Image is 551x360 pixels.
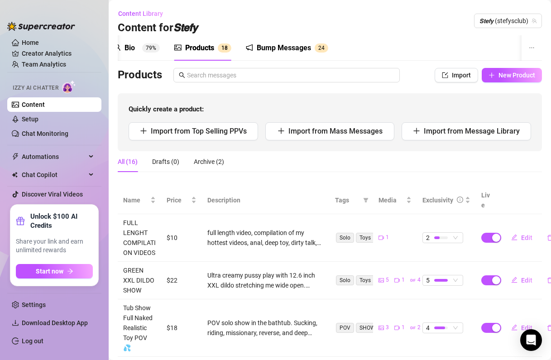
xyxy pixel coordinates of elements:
[511,277,517,283] span: edit
[356,233,374,243] span: Toys
[207,228,324,248] div: full length video, compilation of my hottest videos, anal, deep toy, dirty talk, pov, cream pussy...
[152,157,179,167] div: Drafts (0)
[402,323,405,332] span: 1
[426,323,430,333] span: 4
[386,323,389,332] span: 3
[194,157,224,167] div: Archive (2)
[142,43,160,53] sup: 79%
[22,337,43,345] a: Log out
[373,187,417,214] th: Media
[356,323,385,333] span: SHOWER
[118,187,161,214] th: Name
[22,130,68,137] a: Chat Monitoring
[336,275,354,285] span: Solo
[335,195,359,205] span: Tags
[129,105,204,113] strong: Quickly create a product:
[30,212,93,230] strong: Unlock $100 AI Credits
[118,299,161,357] td: Tub Show Full Naked Realistic Toy POV 💦
[394,278,400,283] span: video-camera
[16,216,25,226] span: gift
[22,319,88,326] span: Download Desktop App
[22,149,86,164] span: Automations
[386,276,389,284] span: 5
[426,233,430,243] span: 2
[504,230,540,245] button: Edit
[265,122,395,140] button: Import from Mass Messages
[288,127,383,135] span: Import from Mass Messages
[379,278,384,283] span: picture
[221,45,225,51] span: 1
[379,325,384,331] span: picture
[520,329,542,351] div: Open Intercom Messenger
[22,115,38,123] a: Setup
[511,234,517,240] span: edit
[402,276,405,284] span: 1
[22,301,46,308] a: Settings
[394,325,400,331] span: video-camera
[511,324,517,331] span: edit
[318,45,321,51] span: 2
[22,191,83,198] a: Discover Viral Videos
[476,187,498,214] th: Live
[452,72,471,79] span: Import
[22,46,94,61] a: Creator Analytics
[521,324,532,331] span: Edit
[379,235,384,240] span: video-camera
[336,233,354,243] span: Solo
[118,262,161,299] td: GREEN XXL DILDO SHOW
[413,127,420,134] span: plus
[225,45,228,51] span: 8
[246,44,253,51] span: notification
[140,127,147,134] span: plus
[118,157,138,167] div: All (16)
[179,72,185,78] span: search
[336,323,354,333] span: POV
[257,43,311,53] div: Bump Messages
[118,10,163,17] span: Content Library
[361,193,370,207] span: filter
[12,319,19,326] span: download
[457,197,463,203] span: info-circle
[504,273,540,288] button: Edit
[13,84,58,92] span: Izzy AI Chatter
[161,262,202,299] td: $22
[410,278,416,283] span: gif
[330,187,373,214] th: Tags
[187,70,394,80] input: Search messages
[422,195,453,205] div: Exclusivity
[167,195,189,205] span: Price
[435,68,478,82] button: Import
[22,168,86,182] span: Chat Copilot
[532,18,537,24] span: team
[356,275,374,285] span: Toys
[379,195,404,205] span: Media
[479,14,537,28] span: 𝙎𝙩𝙚𝙛𝙮 (stefysclub)
[321,45,325,51] span: 4
[410,325,416,331] span: gif
[118,68,162,82] h3: Products
[424,127,520,135] span: Import from Message Library
[67,268,73,274] span: arrow-right
[22,39,39,46] a: Home
[62,80,76,93] img: AI Chatter
[315,43,328,53] sup: 24
[123,195,149,205] span: Name
[207,318,324,338] div: POV solo show in the bathtub. Sucking, riding, missionary, reverse, and deep moans. Wet skin, rea...
[36,268,63,275] span: Start now
[218,43,231,53] sup: 18
[161,214,202,262] td: $10
[278,127,285,134] span: plus
[202,187,329,214] th: Description
[522,35,542,61] button: ellipsis
[161,187,202,214] th: Price
[16,264,93,278] button: Start nowarrow-right
[498,72,535,79] span: New Product
[521,277,532,284] span: Edit
[442,72,448,78] span: import
[118,6,170,21] button: Content Library
[12,172,18,178] img: Chat Copilot
[22,101,45,108] a: Content
[482,68,542,82] button: New Product
[489,72,495,78] span: plus
[402,122,531,140] button: Import from Message Library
